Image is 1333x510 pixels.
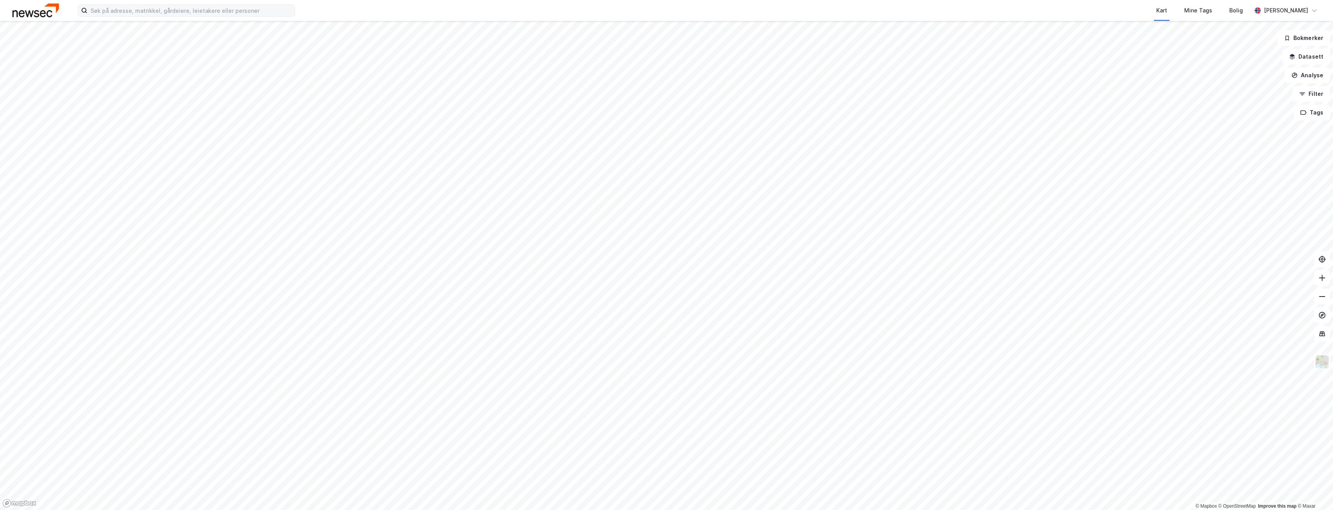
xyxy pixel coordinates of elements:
[1294,473,1333,510] iframe: Chat Widget
[1315,354,1330,369] img: Z
[12,3,59,17] img: newsec-logo.f6e21ccffca1b3a03d2d.png
[1277,30,1330,46] button: Bokmerker
[87,5,295,16] input: Søk på adresse, matrikkel, gårdeiere, leietakere eller personer
[1229,6,1243,15] div: Bolig
[2,499,37,508] a: Mapbox homepage
[1283,49,1330,64] button: Datasett
[1156,6,1167,15] div: Kart
[1293,86,1330,102] button: Filter
[1258,503,1296,509] a: Improve this map
[1294,105,1330,120] button: Tags
[1184,6,1212,15] div: Mine Tags
[1294,473,1333,510] div: Kontrollprogram for chat
[1285,68,1330,83] button: Analyse
[1196,503,1217,509] a: Mapbox
[1218,503,1256,509] a: OpenStreetMap
[1264,6,1308,15] div: [PERSON_NAME]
